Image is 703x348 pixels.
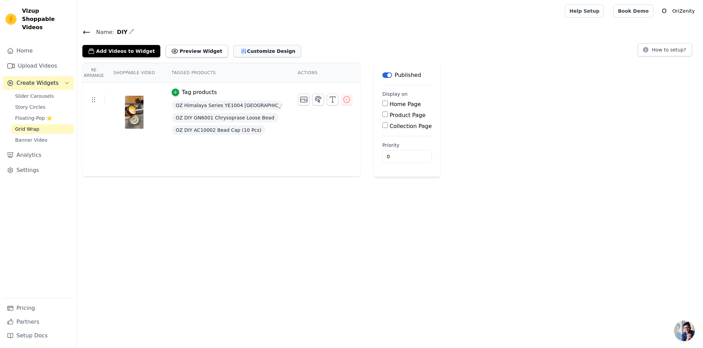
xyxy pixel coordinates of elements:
[290,63,360,83] th: Actions
[182,88,217,96] div: Tag products
[82,63,105,83] th: Re Arrange
[5,14,16,25] img: Vizup
[395,71,421,79] p: Published
[22,7,71,32] span: Vizup Shoppable Videos
[15,126,39,132] span: Grid Wrap
[3,163,74,177] a: Settings
[16,79,59,87] span: Create Widgets
[172,101,281,110] span: OZ Himalaya Series YE1004 [GEOGRAPHIC_DATA] Gaharu Sinking Agarwood Bracelet
[166,45,228,57] button: Preview Widget
[15,104,45,111] span: Story Circles
[662,8,667,14] text: O
[114,28,128,36] span: DIY
[3,315,74,329] a: Partners
[11,135,74,145] a: Banner Video
[172,113,278,123] span: OZ DIY GN6001 Chrysoprase Loose Bead
[638,48,692,55] a: How to setup?
[390,101,421,107] label: Home Page
[15,93,54,100] span: Slider Carousels
[382,142,432,149] label: Priority
[3,301,74,315] a: Pricing
[233,45,301,57] button: Customize Design
[163,63,290,83] th: Tagged Products
[298,94,310,105] button: Change Thumbnail
[91,28,114,36] span: Name:
[3,148,74,162] a: Analytics
[3,44,74,58] a: Home
[172,125,266,135] span: OZ DIY AC10002 Bead Cap (10 Pcs)
[674,321,695,341] a: Open chat
[129,27,134,37] div: Edit Name
[15,115,52,121] span: Floating-Pop ⭐
[3,329,74,343] a: Setup Docs
[11,91,74,101] a: Slider Carousels
[11,102,74,112] a: Story Circles
[670,5,698,17] p: OriZenity
[105,63,163,83] th: Shoppable Video
[15,137,47,143] span: Banner Video
[82,45,160,57] button: Add Videos to Widget
[3,76,74,90] button: Create Widgets
[390,123,432,129] label: Collection Page
[11,113,74,123] a: Floating-Pop ⭐
[565,4,604,18] a: Help Setup
[638,43,692,56] button: How to setup?
[390,112,426,118] label: Product Page
[125,96,144,129] img: vizup-images-47e3.png
[172,88,217,96] button: Tag products
[3,59,74,73] a: Upload Videos
[382,91,408,97] legend: Display on
[613,4,653,18] a: Book Demo
[11,124,74,134] a: Grid Wrap
[659,5,698,17] button: O OriZenity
